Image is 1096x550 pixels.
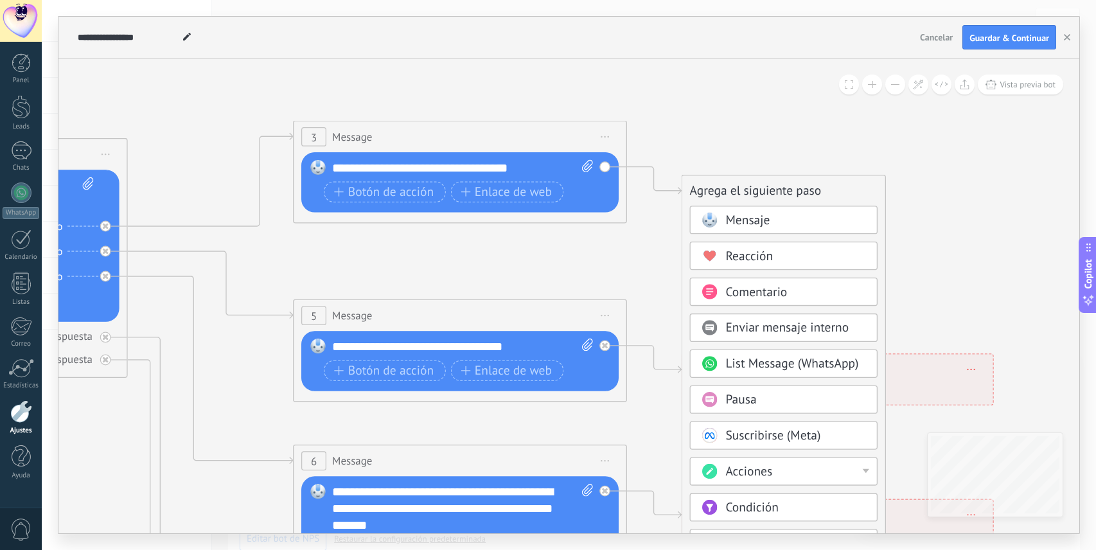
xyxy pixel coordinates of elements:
[3,76,40,85] div: Panel
[725,320,849,336] span: Enviar mensaje interno
[725,464,772,480] span: Acciones
[3,164,40,172] div: Chats
[682,177,885,205] div: Agrega el siguiente paso
[461,364,552,378] span: Enlace de web
[920,31,953,43] span: Cancelar
[3,123,40,131] div: Leads
[725,392,756,408] span: Pausa
[12,218,63,235] div: + sinónimo
[1082,260,1095,289] span: Copilot
[334,185,434,199] span: Botón de acción
[3,298,40,306] div: Listas
[3,253,40,262] div: Calendario
[334,364,434,378] span: Botón de acción
[332,453,372,469] span: Message
[25,330,93,344] div: Otra respuesta
[311,309,317,323] span: 5
[3,427,40,435] div: Ajustes
[450,360,563,382] button: Enlace de web
[978,75,1063,94] button: Vista previa bot
[969,33,1049,42] span: Guardar & Continuar
[725,284,787,300] span: Comentario
[324,181,445,202] button: Botón de acción
[725,248,773,264] span: Reacción
[311,454,317,468] span: 6
[461,185,552,199] span: Enlace de web
[12,243,63,260] div: + sinónimo
[1000,79,1056,90] span: Vista previa bot
[725,500,778,516] span: Condición
[332,129,372,145] span: Message
[332,308,372,324] span: Message
[725,356,858,372] span: List Message (WhatsApp)
[3,472,40,480] div: Ayuda
[725,213,770,229] span: Mensaje
[450,181,563,202] button: Enlace de web
[915,28,958,47] button: Cancelar
[3,207,39,219] div: WhatsApp
[311,130,317,145] span: 3
[30,352,93,366] div: Sin respuesta
[725,428,820,444] span: Suscribirse (Meta)
[12,268,63,285] div: + sinónimo
[3,382,40,390] div: Estadísticas
[3,340,40,348] div: Correo
[962,25,1056,49] button: Guardar & Continuar
[324,360,445,382] button: Botón de acción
